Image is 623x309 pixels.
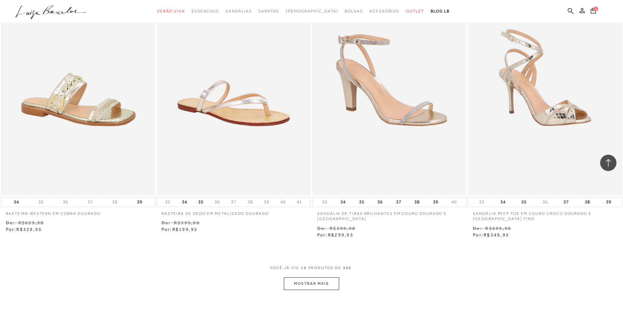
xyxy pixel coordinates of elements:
[192,9,219,13] span: Essenciais
[229,199,238,205] button: 37
[286,5,338,17] a: noSubCategoriesText
[163,199,172,205] button: 33
[286,9,338,13] span: [DEMOGRAPHIC_DATA]
[449,199,459,205] button: 40
[330,226,355,231] small: R$599,90
[473,232,509,237] span: Por:
[213,199,222,205] button: 36
[328,232,354,237] span: R$299,95
[498,197,508,207] button: 34
[295,199,304,205] button: 41
[157,9,185,13] span: Verão Viva
[317,226,326,231] small: De:
[604,197,613,207] button: 39
[6,220,15,225] small: De:
[162,220,171,225] small: De:
[61,199,70,205] button: 36
[157,207,311,216] a: RASTEIRA DE DEDO EM METALIZADO DOURADO
[16,227,42,232] span: R$329,95
[338,197,348,207] button: 34
[174,220,200,225] small: R$399,90
[262,199,271,205] button: 39
[370,9,399,13] span: Acessórios
[6,227,42,232] span: Por:
[172,227,198,232] span: R$199,95
[431,197,440,207] button: 39
[473,226,482,231] small: De:
[345,5,363,17] a: categoryNavScreenReaderText
[468,207,622,222] a: SANDÁLIA PEEP TOE EM COURO CROCO DOURADO E [GEOGRAPHIC_DATA] FINO
[196,197,205,207] button: 35
[162,227,198,232] span: Por:
[157,5,185,17] a: categoryNavScreenReaderText
[270,265,299,271] span: VOCê JÁ VIU
[12,197,21,207] button: 34
[406,5,424,17] a: categoryNavScreenReaderText
[431,5,450,17] a: BLOG LB
[301,265,307,277] span: 12
[562,197,571,207] button: 37
[343,265,352,277] span: 325
[583,197,592,207] button: 38
[36,199,45,205] button: 35
[278,199,287,205] button: 40
[135,197,144,207] button: 39
[394,197,403,207] button: 37
[541,199,550,205] button: 36
[357,197,366,207] button: 35
[312,207,466,222] a: SANDÁLIA DE TIRAS BRILHANTES EM COURO DOURADO E [GEOGRAPHIC_DATA]
[320,199,329,205] button: 33
[192,5,219,17] a: categoryNavScreenReaderText
[246,199,255,205] button: 38
[345,9,363,13] span: Bolsas
[370,5,399,17] a: categoryNavScreenReaderText
[226,9,252,13] span: Sandálias
[485,226,511,231] small: R$699,90
[180,197,189,207] button: 34
[406,9,424,13] span: Outlet
[589,7,598,16] button: 1
[594,7,598,11] span: 1
[477,199,486,205] button: 33
[86,199,95,205] button: 37
[431,9,450,13] span: BLOG LB
[258,9,279,13] span: Sapatos
[308,265,341,271] span: PRODUTOS DE
[1,207,155,216] a: RASTEIRA WESTERN EM COBRA DOURADO
[258,5,279,17] a: categoryNavScreenReaderText
[110,199,119,205] button: 38
[375,197,385,207] button: 36
[18,220,44,225] small: R$659,90
[284,277,339,290] button: MOSTRAR MAIS
[226,5,252,17] a: categoryNavScreenReaderText
[519,197,528,207] button: 35
[412,197,422,207] button: 38
[317,232,354,237] span: Por:
[484,232,509,237] span: R$349,95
